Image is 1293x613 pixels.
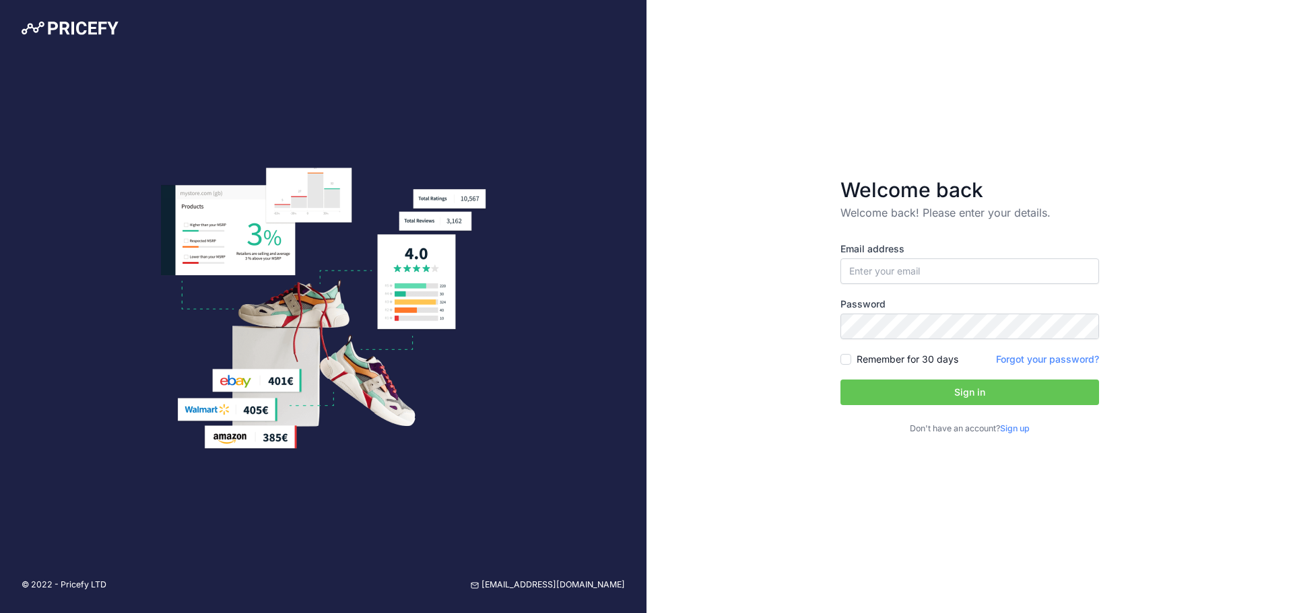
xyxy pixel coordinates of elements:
[471,579,625,591] a: [EMAIL_ADDRESS][DOMAIN_NAME]
[840,242,1099,256] label: Email address
[22,22,119,35] img: Pricefy
[996,353,1099,365] a: Forgot your password?
[22,579,106,591] p: © 2022 - Pricefy LTD
[840,297,1099,311] label: Password
[840,258,1099,284] input: Enter your email
[840,423,1099,435] p: Don't have an account?
[857,353,958,366] label: Remember for 30 days
[840,205,1099,221] p: Welcome back! Please enter your details.
[840,380,1099,405] button: Sign in
[1000,423,1030,433] a: Sign up
[840,178,1099,202] h3: Welcome back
